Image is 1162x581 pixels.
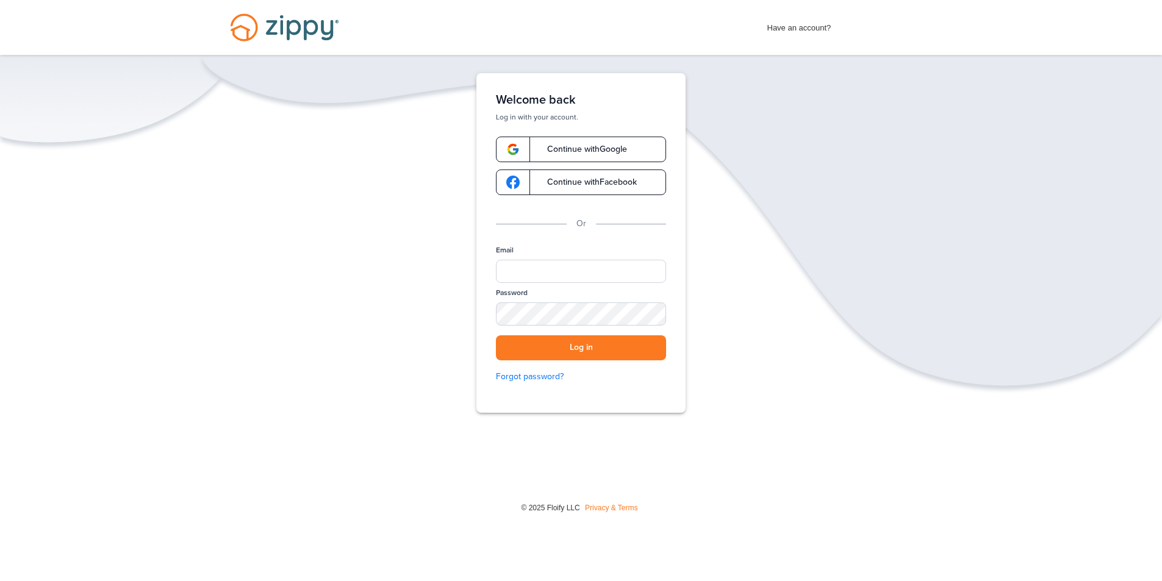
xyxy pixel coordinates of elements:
[585,504,637,512] a: Privacy & Terms
[767,15,831,35] span: Have an account?
[496,288,528,298] label: Password
[535,145,627,154] span: Continue with Google
[521,504,579,512] span: © 2025 Floify LLC
[496,302,666,326] input: Password
[506,143,520,156] img: google-logo
[496,93,666,107] h1: Welcome back
[496,335,666,360] button: Log in
[496,112,666,122] p: Log in with your account.
[496,260,666,283] input: Email
[496,245,514,255] label: Email
[496,370,666,383] a: Forgot password?
[535,178,637,187] span: Continue with Facebook
[576,217,586,230] p: Or
[496,137,666,162] a: google-logoContinue withGoogle
[506,176,520,189] img: google-logo
[496,169,666,195] a: google-logoContinue withFacebook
